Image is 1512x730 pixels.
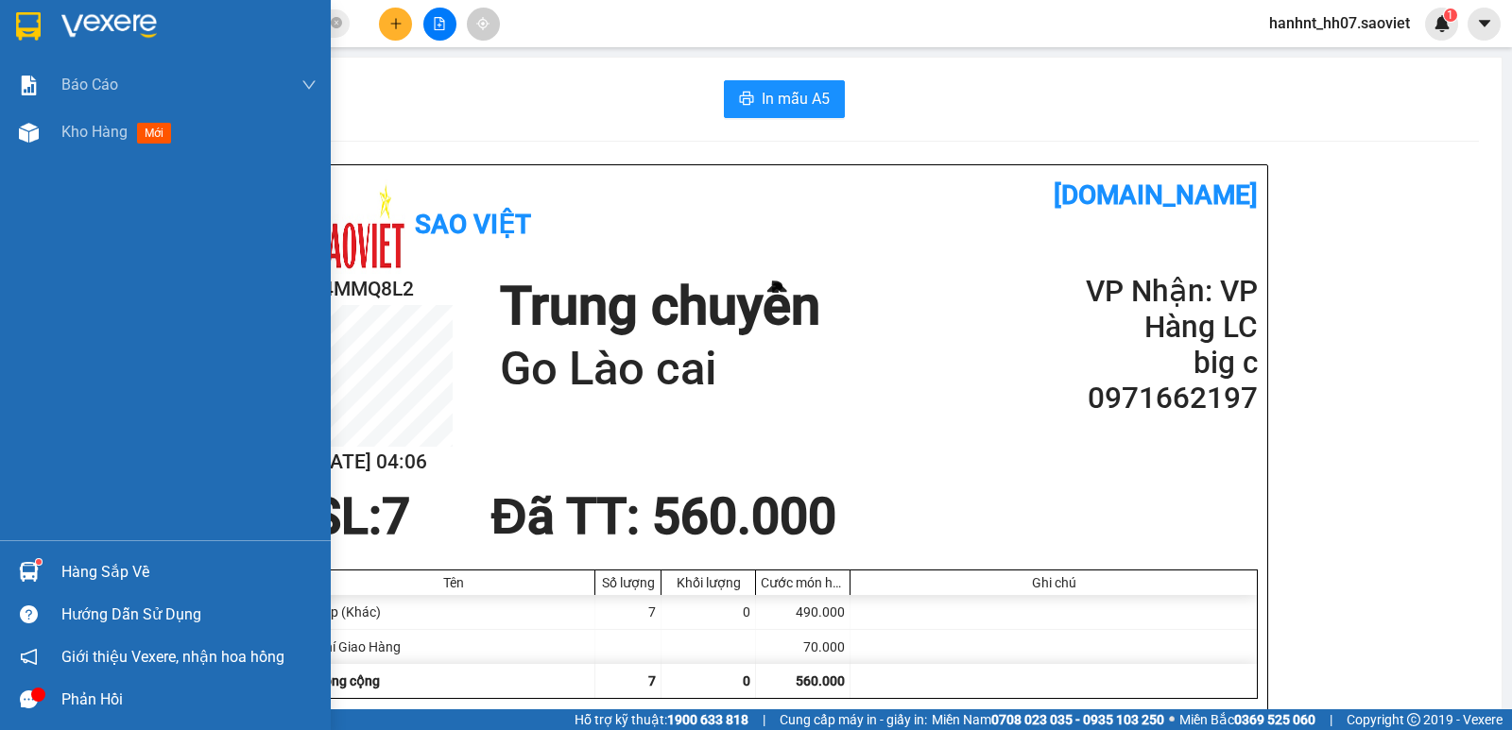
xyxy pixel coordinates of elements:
img: warehouse-icon [19,123,39,143]
span: Cung cấp máy in - giấy in: [780,709,927,730]
button: aim [467,8,500,41]
div: Hướng dẫn sử dụng [61,601,317,629]
strong: 1900 633 818 [667,712,748,727]
h2: VP Nhận: VP Hàng LC [1031,274,1258,346]
button: printerIn mẫu A5 [724,80,845,118]
div: 0 [661,595,756,629]
h2: big c [1031,346,1258,382]
div: Hàng sắp về [61,558,317,586]
h2: 94MMQ8L2 [311,274,453,305]
div: 490.000 [756,595,850,629]
span: 1 [1447,8,1453,22]
span: aim [476,17,490,30]
span: 560.000 [796,673,845,688]
b: Sao Việt [415,209,531,240]
span: Miền Nam [932,709,1164,730]
div: Tên [317,575,590,590]
span: down [301,77,317,93]
span: Miền Bắc [1179,709,1315,730]
span: 7 [382,487,410,546]
strong: 0708 023 035 - 0935 103 250 [991,712,1164,727]
span: | [1330,709,1332,730]
div: Số lượng [600,575,656,590]
span: message [20,690,38,708]
span: Giới thiệu Vexere, nhận hoa hồng [61,645,284,669]
span: printer [739,91,754,109]
span: notification [20,648,38,666]
span: Kho hàng [61,123,128,141]
div: Phí Giao Hàng [312,630,595,664]
span: Tổng cộng [317,673,380,688]
button: plus [379,8,412,41]
span: Báo cáo [61,73,118,96]
span: close-circle [331,17,342,28]
span: file-add [433,17,446,30]
b: [DOMAIN_NAME] [1054,179,1258,211]
b: [DOMAIN_NAME] [252,15,456,46]
span: copyright [1407,713,1420,726]
div: Ghi chú [855,575,1252,590]
span: In mẫu A5 [762,87,830,110]
img: logo.jpg [10,15,105,110]
strong: 0369 525 060 [1234,712,1315,727]
span: ⚪️ [1169,716,1175,723]
span: mới [137,123,171,144]
img: solution-icon [19,76,39,95]
div: Cước món hàng [761,575,845,590]
span: Đã TT : 560.000 [490,487,835,546]
h2: 94MMQ8L2 [10,110,152,141]
div: Phản hồi [61,686,317,714]
button: file-add [423,8,456,41]
span: SL: [311,487,382,546]
div: 7 [595,595,661,629]
span: question-circle [20,605,38,623]
img: icon-new-feature [1434,15,1451,32]
sup: 1 [1444,8,1457,22]
b: Sao Việt [114,44,231,76]
img: logo-vxr [16,12,41,41]
sup: 1 [36,559,42,565]
span: caret-down [1476,15,1493,32]
span: Hỗ trợ kỹ thuật: [575,709,748,730]
span: close-circle [331,15,342,33]
span: hanhnt_hh07.saoviet [1254,11,1425,35]
img: logo.jpg [311,179,405,274]
div: Khối lượng [666,575,750,590]
span: 0 [743,673,750,688]
h2: [DATE] 04:06 [311,447,453,478]
span: 7 [648,673,656,688]
h2: 0971662197 [1031,381,1258,416]
h1: Go Lào cai [500,339,820,399]
h1: Trung chuyển [500,274,820,339]
button: caret-down [1468,8,1501,41]
span: plus [389,17,403,30]
span: | [763,709,765,730]
div: xôp (Khác) [312,595,595,629]
h1: Trung chuyển [99,110,349,240]
img: warehouse-icon [19,562,39,582]
div: 70.000 [756,630,850,664]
